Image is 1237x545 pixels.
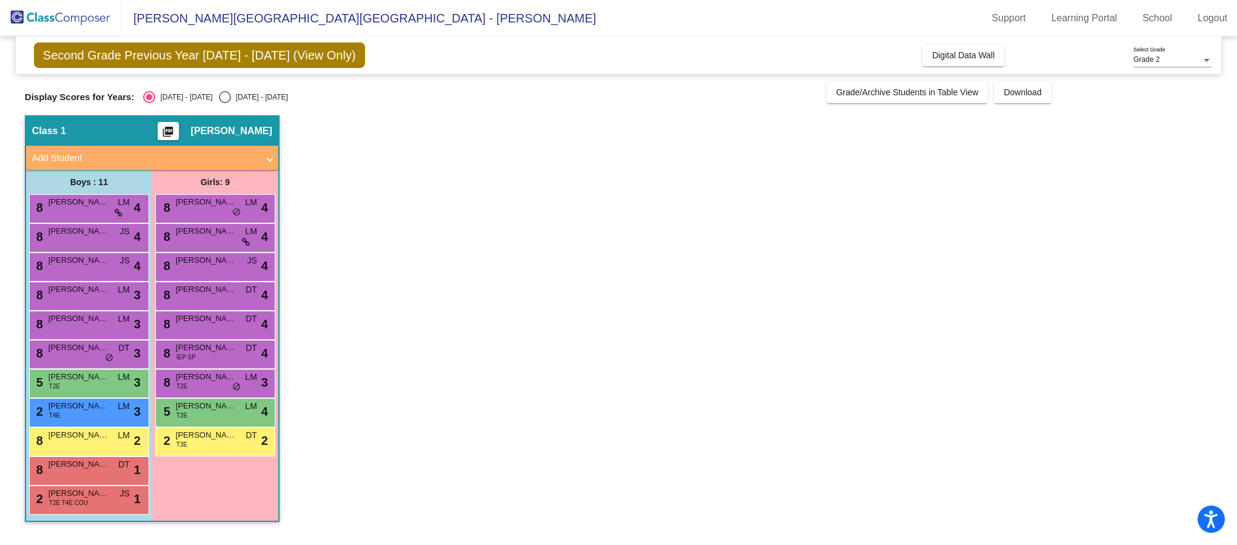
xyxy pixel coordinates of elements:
[49,458,109,470] span: [PERSON_NAME]
[143,91,287,103] mat-radio-group: Select an option
[118,283,129,296] span: LM
[246,313,257,325] span: DT
[176,254,236,266] span: [PERSON_NAME]
[33,347,43,360] span: 8
[245,196,256,209] span: LM
[119,254,129,267] span: JS
[261,198,268,217] span: 4
[161,434,170,447] span: 2
[161,230,170,243] span: 8
[118,342,130,354] span: DT
[33,492,43,506] span: 2
[161,376,170,389] span: 8
[261,432,268,450] span: 2
[261,286,268,304] span: 4
[32,125,66,137] span: Class 1
[176,400,236,412] span: [PERSON_NAME] [PERSON_NAME]
[33,434,43,447] span: 8
[161,126,175,143] mat-icon: picture_as_pdf
[176,313,236,325] span: [PERSON_NAME]
[118,400,129,413] span: LM
[134,286,141,304] span: 3
[49,400,109,412] span: [PERSON_NAME]
[245,400,256,413] span: LM
[246,342,257,354] span: DT
[33,376,43,389] span: 5
[176,411,187,420] span: T2E
[49,283,109,296] span: [PERSON_NAME]
[1133,55,1159,64] span: Grade 2
[118,371,129,384] span: LM
[134,344,141,362] span: 3
[836,87,979,97] span: Grade/Archive Students in Table View
[161,405,170,418] span: 5
[49,254,109,266] span: [PERSON_NAME]
[134,461,141,479] span: 1
[158,122,179,140] button: Print Students Details
[245,225,256,238] span: LM
[134,257,141,275] span: 4
[49,196,109,208] span: [PERSON_NAME]
[33,405,43,418] span: 2
[176,196,236,208] span: [PERSON_NAME]
[152,170,278,194] div: Girls: 9
[261,228,268,246] span: 4
[826,81,988,103] button: Grade/Archive Students in Table View
[134,373,141,391] span: 3
[1042,8,1127,28] a: Learning Portal
[33,201,43,214] span: 8
[49,382,60,391] span: T2E
[155,92,212,103] div: [DATE] - [DATE]
[232,382,241,392] span: do_not_disturb_alt
[176,225,236,237] span: [PERSON_NAME]
[33,288,43,302] span: 8
[982,8,1036,28] a: Support
[33,317,43,331] span: 8
[176,429,236,441] span: [PERSON_NAME]
[247,254,256,267] span: JS
[33,259,43,272] span: 8
[49,487,109,499] span: [PERSON_NAME]
[118,196,129,209] span: LM
[134,315,141,333] span: 3
[161,201,170,214] span: 8
[1188,8,1237,28] a: Logout
[161,347,170,360] span: 8
[121,8,596,28] span: [PERSON_NAME][GEOGRAPHIC_DATA][GEOGRAPHIC_DATA] - [PERSON_NAME]
[119,225,129,238] span: JS
[176,440,187,449] span: T3E
[232,208,241,217] span: do_not_disturb_alt
[161,288,170,302] span: 8
[176,342,236,354] span: [PERSON_NAME]
[922,44,1004,66] button: Digital Data Wall
[118,458,130,471] span: DT
[33,230,43,243] span: 8
[261,344,268,362] span: 4
[49,411,60,420] span: T4E
[176,283,236,296] span: [PERSON_NAME]
[176,371,236,383] span: [PERSON_NAME]
[261,257,268,275] span: 4
[1004,87,1041,97] span: Download
[134,402,141,421] span: 3
[49,498,88,507] span: T2E T4E COU
[161,317,170,331] span: 8
[49,371,109,383] span: [PERSON_NAME]
[32,151,258,165] mat-panel-title: Add Student
[49,313,109,325] span: [PERSON_NAME]
[26,170,152,194] div: Boys : 11
[245,371,256,384] span: LM
[261,315,268,333] span: 4
[119,487,129,500] span: JS
[49,429,109,441] span: [PERSON_NAME]
[134,198,141,217] span: 4
[25,92,135,103] span: Display Scores for Years:
[105,353,113,363] span: do_not_disturb_alt
[176,382,187,391] span: T2E
[134,490,141,508] span: 1
[176,353,196,362] span: IEP SP
[231,92,288,103] div: [DATE] - [DATE]
[33,463,43,476] span: 8
[134,432,141,450] span: 2
[161,259,170,272] span: 8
